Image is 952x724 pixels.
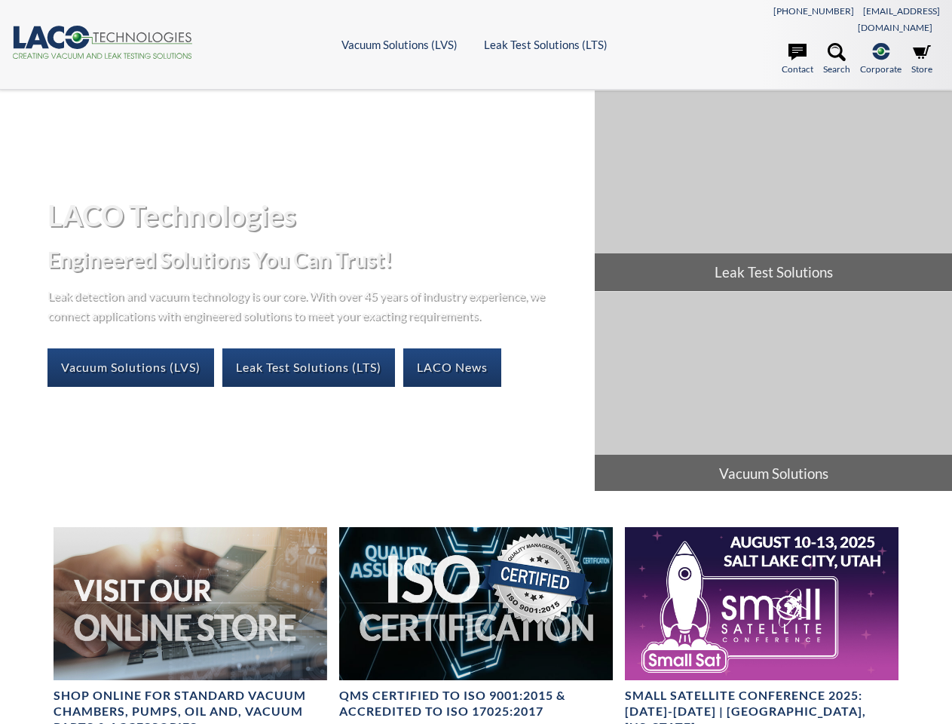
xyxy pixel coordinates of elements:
a: Vacuum Solutions [595,292,952,492]
a: Contact [782,43,813,76]
a: Leak Test Solutions (LTS) [222,348,395,386]
h4: QMS CERTIFIED to ISO 9001:2015 & Accredited to ISO 17025:2017 [339,688,613,719]
a: Leak Test Solutions [595,90,952,291]
a: Leak Test Solutions (LTS) [484,38,608,51]
h2: Engineered Solutions You Can Trust! [47,246,583,274]
a: ISO Certification headerQMS CERTIFIED to ISO 9001:2015 & Accredited to ISO 17025:2017 [339,527,613,720]
a: [PHONE_NUMBER] [773,5,854,17]
span: Corporate [860,62,901,76]
a: LACO News [403,348,501,386]
a: [EMAIL_ADDRESS][DOMAIN_NAME] [858,5,940,33]
a: Vacuum Solutions (LVS) [341,38,458,51]
a: Vacuum Solutions (LVS) [47,348,214,386]
p: Leak detection and vacuum technology is our core. With over 45 years of industry experience, we c... [47,286,553,324]
a: Store [911,43,932,76]
span: Vacuum Solutions [595,455,952,492]
span: Leak Test Solutions [595,253,952,291]
h1: LACO Technologies [47,197,583,234]
a: Search [823,43,850,76]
